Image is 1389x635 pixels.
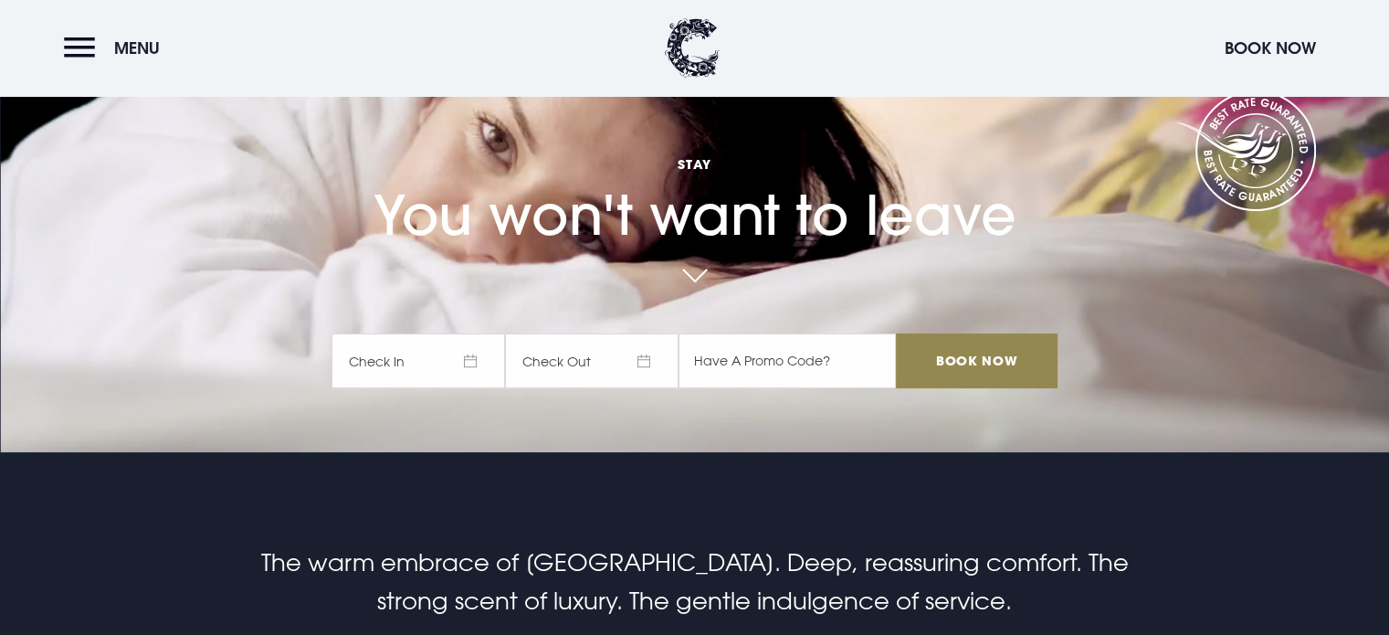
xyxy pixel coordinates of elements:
[331,114,1057,248] h1: You won't want to leave
[331,333,505,388] span: Check In
[64,28,169,68] button: Menu
[896,333,1057,388] input: Book Now
[1215,28,1325,68] button: Book Now
[261,548,1129,615] span: The warm embrace of [GEOGRAPHIC_DATA]. Deep, reassuring comfort. The strong scent of luxury. The ...
[505,333,679,388] span: Check Out
[679,333,896,388] input: Have A Promo Code?
[665,18,720,78] img: Clandeboye Lodge
[331,155,1057,173] span: Stay
[114,37,160,58] span: Menu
